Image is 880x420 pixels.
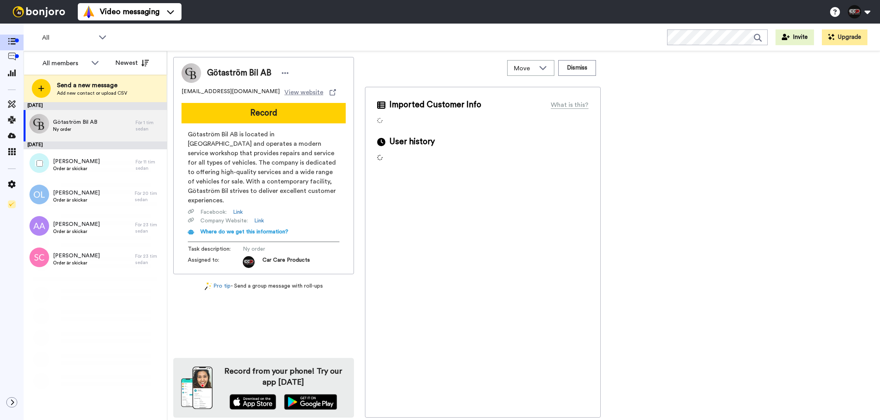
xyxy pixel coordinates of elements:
img: fa6b7fd4-c3c4-475b-9b20-179fad50db7e-1719390291.jpg [243,256,255,268]
div: För 23 tim sedan [135,222,163,234]
img: 29b22cbd-0a20-4fb4-b2c7-577b3c16ab02.jpg [29,114,49,134]
div: För 23 tim sedan [135,253,163,266]
span: Add new contact or upload CSV [57,90,127,96]
h4: Record from your phone! Try our app [DATE] [220,366,346,388]
img: bj-logo-header-white.svg [9,6,68,17]
span: [PERSON_NAME] [53,158,100,165]
span: Imported Customer Info [389,99,481,111]
span: Where do we get this information? [200,229,288,235]
span: Order är skickar [53,165,100,172]
div: All members [42,59,87,68]
div: För 1 tim sedan [136,119,163,132]
span: Götaström Bil AB is located in [GEOGRAPHIC_DATA] and operates a modern service workshop that prov... [188,130,339,205]
span: Task description : [188,245,243,253]
img: sc.png [29,248,49,267]
span: Order är skickar [53,228,100,235]
img: download [181,367,213,409]
span: Send a new message [57,81,127,90]
span: Car Care Products [262,256,310,268]
span: Götaström Bil AB [53,118,97,126]
img: vm-color.svg [82,6,95,18]
button: Record [181,103,346,123]
span: User history [389,136,435,148]
a: Link [254,217,264,225]
span: Video messaging [100,6,159,17]
span: [EMAIL_ADDRESS][DOMAIN_NAME] [181,88,280,97]
span: Götaström Bil AB [207,67,271,79]
span: Move [514,64,535,73]
img: playstore [284,394,337,410]
img: magic-wand.svg [205,282,212,290]
span: Order är skickar [53,260,100,266]
div: [DATE] [24,141,167,149]
img: ol.png [29,185,49,204]
span: Ny order [243,245,317,253]
img: appstore [229,394,276,410]
button: Invite [775,29,814,45]
div: What is this? [551,100,588,110]
a: Link [233,208,243,216]
span: [PERSON_NAME] [53,220,100,228]
span: [PERSON_NAME] [53,189,100,197]
span: Company Website : [200,217,248,225]
button: Newest [110,55,155,71]
span: All [42,33,95,42]
div: För 20 tim sedan [135,190,163,203]
div: [DATE] [24,102,167,110]
a: View website [284,88,336,97]
button: Upgrade [822,29,867,45]
div: För 11 tim sedan [136,159,163,171]
span: [PERSON_NAME] [53,252,100,260]
img: Checklist.svg [8,200,16,208]
span: Ny order [53,126,97,132]
div: - Send a group message with roll-ups [173,282,354,290]
span: View website [284,88,323,97]
img: aa.png [29,216,49,236]
span: Facebook : [200,208,227,216]
img: Image of Götaström Bil AB [181,63,201,83]
span: Assigned to: [188,256,243,268]
button: Dismiss [558,60,596,76]
a: Pro tip [205,282,231,290]
span: Order är skickar [53,197,100,203]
